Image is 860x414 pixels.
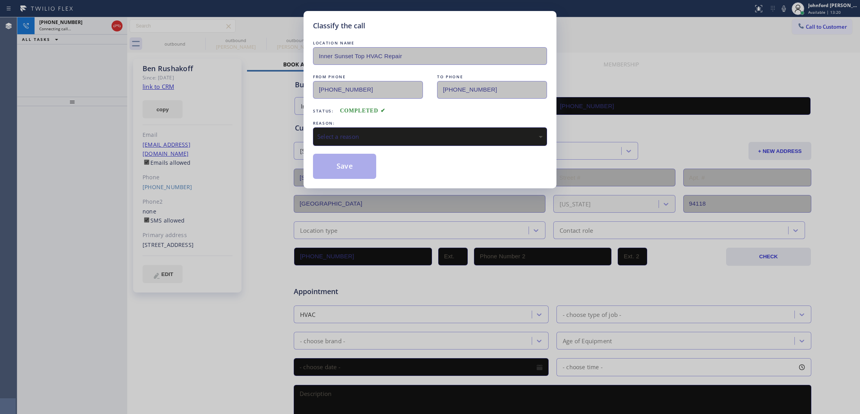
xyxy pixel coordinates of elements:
span: COMPLETED [340,108,386,114]
div: TO PHONE [437,73,547,81]
span: Status: [313,108,334,114]
button: Save [313,154,376,179]
div: LOCATION NAME [313,39,547,47]
div: REASON: [313,119,547,127]
h5: Classify the call [313,20,365,31]
input: From phone [313,81,423,99]
div: FROM PHONE [313,73,423,81]
input: To phone [437,81,547,99]
div: Select a reason [317,132,543,141]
